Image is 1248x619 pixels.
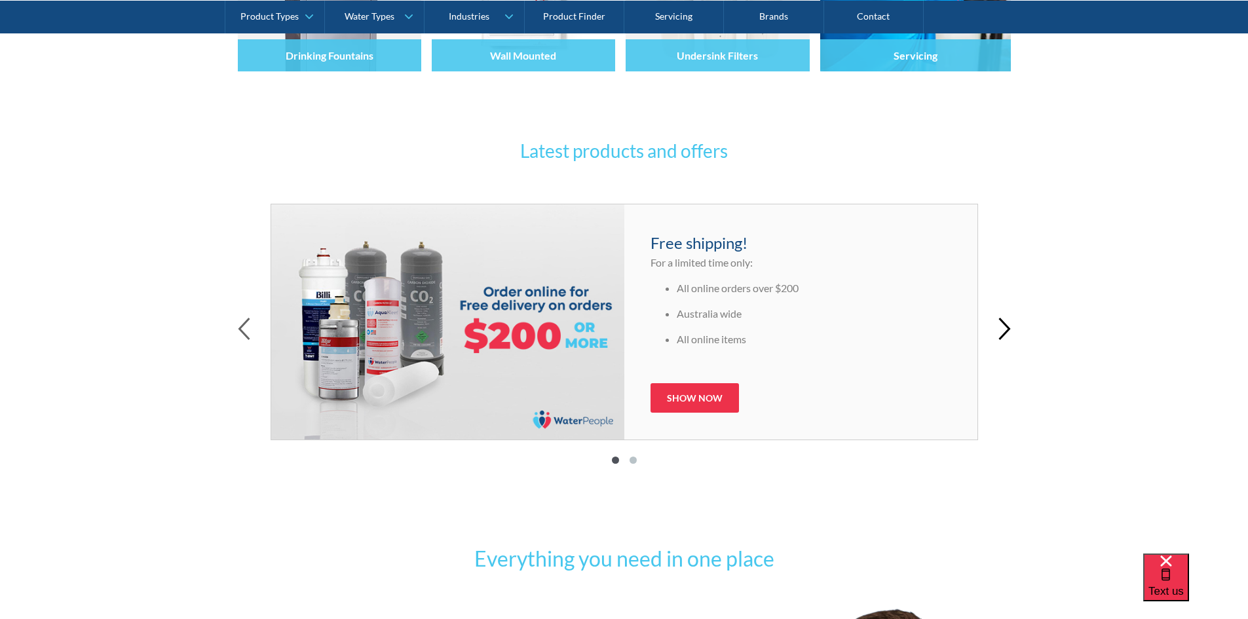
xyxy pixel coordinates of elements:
[894,49,937,62] h4: Servicing
[345,10,394,22] div: Water Types
[490,49,556,62] h4: Wall Mounted
[1143,553,1248,619] iframe: podium webchat widget bubble
[286,49,373,62] h4: Drinking Fountains
[449,10,489,22] div: Industries
[434,543,814,574] h2: Everything you need in one place
[651,383,739,413] a: Show now
[271,204,624,440] img: Free Shipping Over $200
[677,280,951,296] li: All online orders over $200
[651,231,951,255] h4: Free shipping!
[369,137,880,164] h3: Latest products and offers
[240,10,299,22] div: Product Types
[677,306,951,322] li: Australia wide
[677,331,951,347] li: All online items
[651,255,951,271] p: For a limited time only:
[677,49,758,62] h4: Undersink Filters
